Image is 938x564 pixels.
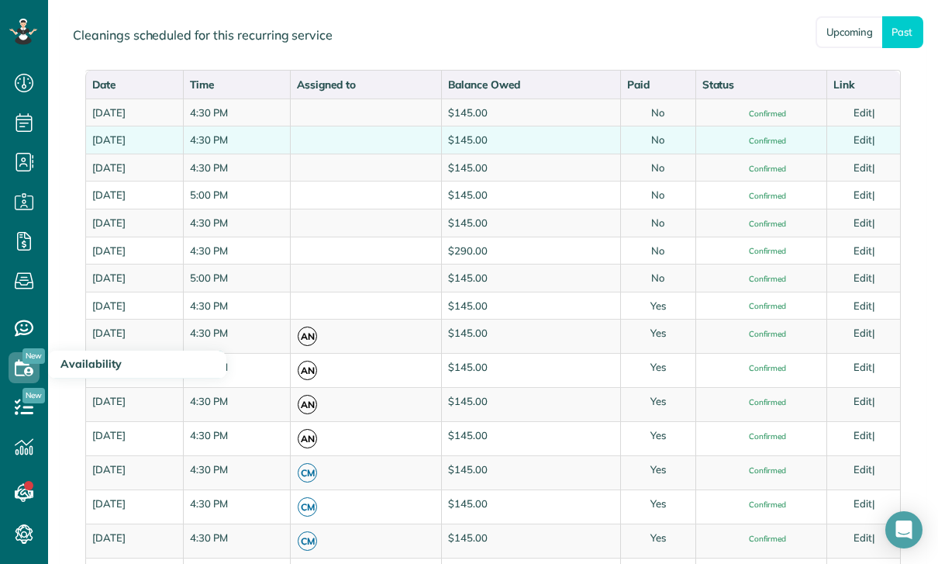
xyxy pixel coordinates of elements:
span: Availability [60,357,122,371]
span: AN [298,327,317,346]
td: $145.00 [441,154,620,182]
td: 4:30 PM [183,455,290,490]
td: | [826,524,900,558]
span: New [22,388,45,403]
td: $145.00 [441,292,620,320]
div: Assigned to [297,77,435,92]
td: [DATE] [85,524,183,558]
span: Confirmed [736,365,786,372]
td: 4:30 PM [183,126,290,154]
td: Yes [620,490,695,524]
a: Edit [854,272,872,284]
td: 4:30 PM [183,524,290,558]
span: Confirmed [736,192,786,200]
td: $145.00 [441,490,620,524]
td: [DATE] [85,237,183,265]
div: Link [833,77,894,92]
td: | [826,292,900,320]
div: Time [190,77,284,92]
td: $145.00 [441,181,620,209]
span: Confirmed [736,501,786,509]
td: Yes [620,455,695,490]
td: $290.00 [441,237,620,265]
span: Confirmed [736,535,786,543]
a: Edit [854,189,872,201]
td: [DATE] [85,490,183,524]
td: [DATE] [85,455,183,490]
span: New [22,348,45,364]
a: Edit [854,299,872,312]
td: [DATE] [85,154,183,182]
td: [DATE] [85,126,183,154]
td: 4:30 PM [183,99,290,126]
td: $145.00 [441,524,620,558]
a: Edit [854,133,872,146]
span: CM [298,463,317,483]
td: | [826,154,900,182]
td: | [826,237,900,265]
td: Yes [620,421,695,455]
td: No [620,126,695,154]
td: $145.00 [441,209,620,237]
td: 4:30 PM [183,421,290,455]
a: Edit [854,106,872,119]
td: $145.00 [441,126,620,154]
td: 4:30 PM [183,319,290,353]
span: Confirmed [736,110,786,118]
span: Confirmed [736,220,786,228]
td: Yes [620,524,695,558]
td: $145.00 [441,353,620,387]
td: [DATE] [85,264,183,292]
td: $145.00 [441,455,620,490]
div: Status [702,77,821,92]
td: 4:30 PM [183,237,290,265]
td: [DATE] [85,421,183,455]
td: | [826,455,900,490]
td: No [620,154,695,182]
td: [DATE] [85,319,183,353]
td: | [826,264,900,292]
td: | [826,99,900,126]
span: CM [298,531,317,551]
td: | [826,421,900,455]
td: | [826,319,900,353]
td: 4:30 PM [183,209,290,237]
span: CM [298,497,317,517]
td: $145.00 [441,319,620,353]
td: No [620,209,695,237]
div: Paid [627,77,689,92]
a: Past [882,16,923,48]
span: Confirmed [736,275,786,283]
td: $145.00 [441,99,620,126]
td: | [826,209,900,237]
td: $145.00 [441,387,620,421]
span: Confirmed [736,330,786,338]
span: Confirmed [736,303,786,310]
td: No [620,99,695,126]
td: [DATE] [85,387,183,421]
td: 4:30 PM [183,353,290,387]
span: Confirmed [736,137,786,145]
div: Balance Owed [448,77,614,92]
a: Upcoming [816,16,882,48]
a: Edit [854,244,872,257]
span: Confirmed [736,165,786,173]
td: $145.00 [441,264,620,292]
a: Edit [854,216,872,229]
td: 4:30 PM [183,387,290,421]
a: Edit [854,531,872,544]
td: | [826,126,900,154]
td: Yes [620,319,695,353]
a: Edit [854,361,872,373]
td: Yes [620,387,695,421]
div: Open Intercom Messenger [885,511,922,548]
td: [DATE] [85,209,183,237]
td: No [620,264,695,292]
a: Edit [854,395,872,407]
td: No [620,237,695,265]
td: Yes [620,353,695,387]
span: Confirmed [736,433,786,441]
span: AN [298,429,317,448]
td: 5:00 PM [183,264,290,292]
td: No [620,181,695,209]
